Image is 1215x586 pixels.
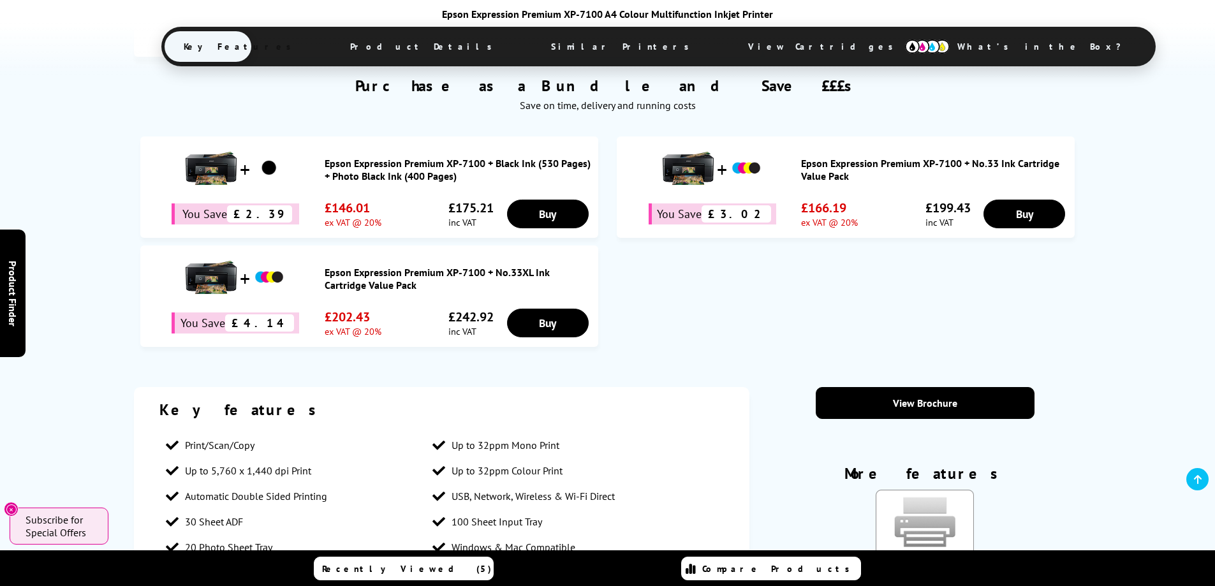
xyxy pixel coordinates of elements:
[801,216,858,228] span: ex VAT @ 20%
[649,203,776,224] div: You Save
[227,205,292,223] span: £2.39
[4,502,18,516] button: Close
[983,200,1065,228] a: Buy
[452,439,559,451] span: Up to 32ppm Mono Print
[876,490,974,573] img: AirPrint
[172,312,299,333] div: You Save
[26,513,96,539] span: Subscribe for Special Offers
[448,216,494,228] span: inc VAT
[507,309,589,337] a: Buy
[325,157,592,182] a: Epson Expression Premium XP-7100 + Black Ink (530 Pages) + Photo Black Ink (400 Pages)
[507,200,589,228] a: Buy
[172,203,299,224] div: You Save
[532,31,715,62] span: Similar Printers
[6,260,19,326] span: Product Finder
[816,387,1035,419] a: View Brochure
[185,541,272,553] span: 20 Photo Sheet Tray
[925,216,971,228] span: inc VAT
[325,309,381,325] span: £202.43
[681,557,861,580] a: Compare Products
[322,563,492,575] span: Recently Viewed (5)
[452,490,615,502] span: USB, Network, Wireless & Wi-Fi Direct
[325,216,381,228] span: ex VAT @ 20%
[925,200,971,216] span: £199.43
[253,152,285,184] img: Epson Expression Premium XP-7100 + Black Ink (530 Pages) + Photo Black Ink (400 Pages)
[452,515,542,528] span: 100 Sheet Input Tray
[165,31,317,62] span: Key Features
[159,400,725,420] div: Key features
[801,200,858,216] span: £166.19
[816,464,1035,490] div: More features
[448,325,494,337] span: inc VAT
[801,157,1068,182] a: Epson Expression Premium XP-7100 + No.33 Ink Cartridge Value Pack
[134,57,1082,118] div: Purchase as a Bundle and Save £££s
[161,8,1054,20] div: Epson Expression Premium XP-7100 A4 Colour Multifunction Inkjet Printer
[186,252,237,303] img: Epson Expression Premium XP-7100 + No.33XL Ink Cartridge Value Pack
[253,261,285,293] img: Epson Expression Premium XP-7100 + No.33XL Ink Cartridge Value Pack
[730,152,762,184] img: Epson Expression Premium XP-7100 + No.33 Ink Cartridge Value Pack
[186,143,237,194] img: Epson Expression Premium XP-7100 + Black Ink (530 Pages) + Photo Black Ink (400 Pages)
[702,205,771,223] span: £3.02
[185,490,327,502] span: Automatic Double Sided Printing
[150,99,1066,112] div: Save on time, delivery and running costs
[448,309,494,325] span: £242.92
[325,266,592,291] a: Epson Expression Premium XP-7100 + No.33XL Ink Cartridge Value Pack
[448,200,494,216] span: £175.21
[729,30,924,63] span: View Cartridges
[185,464,311,477] span: Up to 5,760 x 1,440 dpi Print
[325,325,381,337] span: ex VAT @ 20%
[331,31,518,62] span: Product Details
[314,557,494,580] a: Recently Viewed (5)
[225,314,294,332] span: £4.14
[663,143,714,194] img: Epson Expression Premium XP-7100 + No.33 Ink Cartridge Value Pack
[905,40,950,54] img: cmyk-icon.svg
[452,541,575,553] span: Windows & Mac Compatible
[702,563,857,575] span: Compare Products
[325,200,381,216] span: £146.01
[452,464,563,477] span: Up to 32ppm Colour Print
[185,439,254,451] span: Print/Scan/Copy
[938,31,1152,62] span: What’s in the Box?
[185,515,243,528] span: 30 Sheet ADF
